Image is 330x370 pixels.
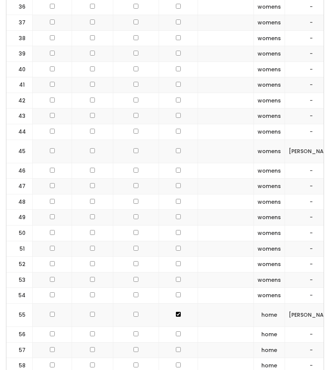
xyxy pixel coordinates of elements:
td: womens [254,30,285,46]
td: womens [254,179,285,194]
td: womens [254,288,285,304]
td: 48 [6,194,33,210]
td: 47 [6,179,33,194]
td: 52 [6,257,33,272]
td: 45 [6,140,33,163]
td: 38 [6,30,33,46]
td: womens [254,257,285,272]
td: 46 [6,163,33,179]
td: 37 [6,15,33,30]
td: 54 [6,288,33,304]
td: 43 [6,108,33,124]
td: 55 [6,303,33,326]
td: womens [254,210,285,226]
td: womens [254,46,285,62]
td: womens [254,93,285,108]
td: 40 [6,62,33,77]
td: 56 [6,327,33,343]
td: 39 [6,46,33,62]
td: home [254,303,285,326]
td: womens [254,194,285,210]
td: 41 [6,77,33,93]
td: womens [254,62,285,77]
td: womens [254,108,285,124]
td: 42 [6,93,33,108]
td: womens [254,163,285,179]
td: 44 [6,124,33,140]
td: womens [254,272,285,288]
td: 57 [6,342,33,358]
td: womens [254,140,285,163]
td: womens [254,124,285,140]
td: womens [254,226,285,241]
td: 49 [6,210,33,226]
td: 51 [6,241,33,257]
td: womens [254,77,285,93]
td: 53 [6,272,33,288]
td: womens [254,15,285,30]
td: 50 [6,226,33,241]
td: home [254,342,285,358]
td: home [254,327,285,343]
td: womens [254,241,285,257]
